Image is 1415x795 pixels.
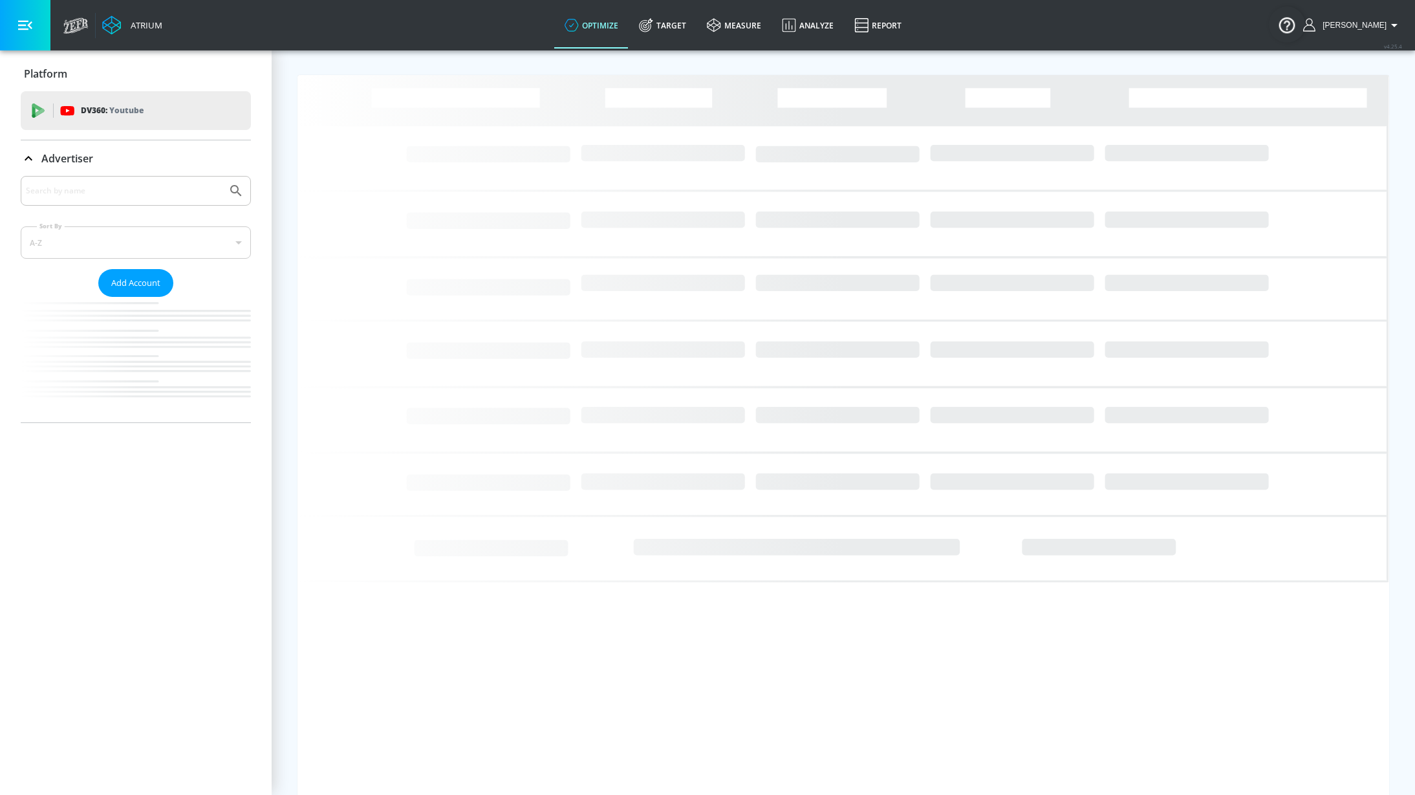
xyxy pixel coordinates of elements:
[102,16,162,35] a: Atrium
[21,176,251,422] div: Advertiser
[21,140,251,177] div: Advertiser
[772,2,844,49] a: Analyze
[98,269,173,297] button: Add Account
[109,103,144,117] p: Youtube
[844,2,912,49] a: Report
[1384,43,1402,50] span: v 4.25.4
[1317,21,1387,30] span: login as: rob.greenberg@zefr.com
[21,56,251,92] div: Platform
[125,19,162,31] div: Atrium
[629,2,697,49] a: Target
[26,182,222,199] input: Search by name
[1303,17,1402,33] button: [PERSON_NAME]
[21,91,251,130] div: DV360: Youtube
[81,103,144,118] p: DV360:
[697,2,772,49] a: measure
[1269,6,1305,43] button: Open Resource Center
[21,226,251,259] div: A-Z
[37,222,65,230] label: Sort By
[111,276,160,290] span: Add Account
[554,2,629,49] a: optimize
[24,67,67,81] p: Platform
[41,151,93,166] p: Advertiser
[21,297,251,422] nav: list of Advertiser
